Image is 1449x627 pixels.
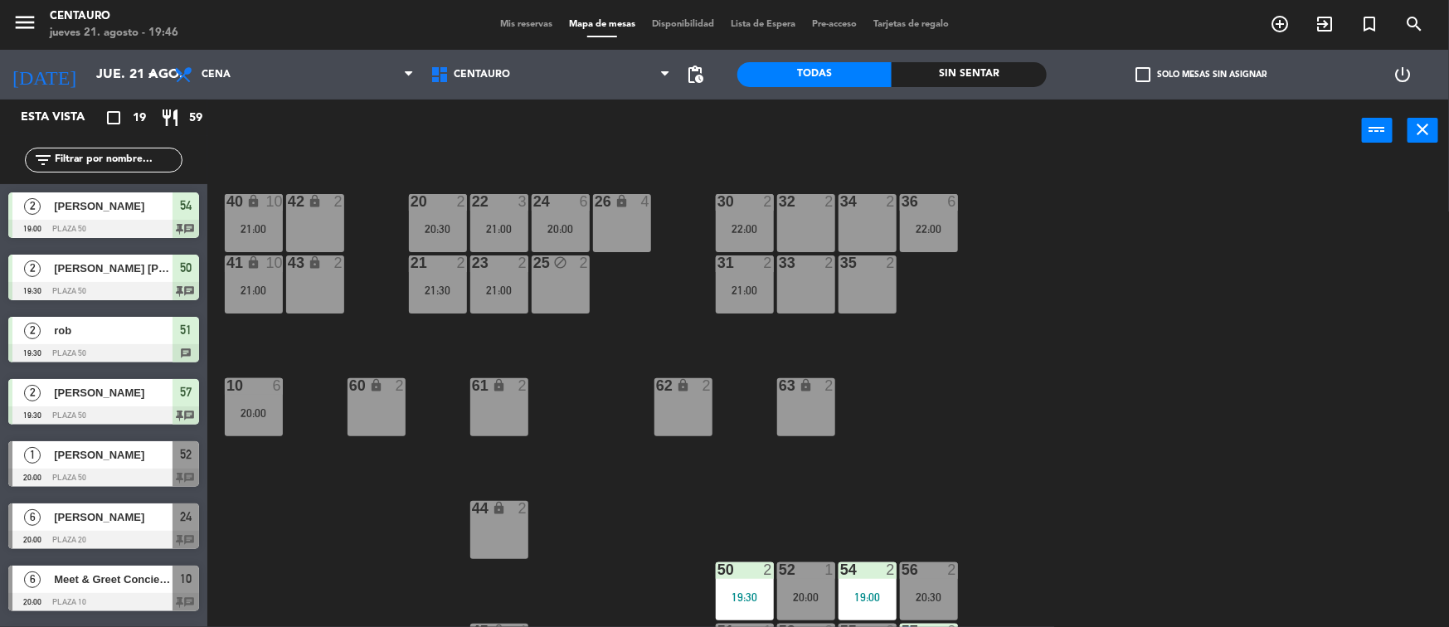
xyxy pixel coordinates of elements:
[308,194,322,208] i: lock
[533,255,534,270] div: 25
[24,447,41,464] span: 1
[409,223,467,235] div: 20:30
[246,194,260,208] i: lock
[553,255,567,270] i: block
[686,65,706,85] span: pending_actions
[840,255,841,270] div: 35
[33,150,53,170] i: filter_list
[804,20,865,29] span: Pre-acceso
[764,562,774,577] div: 2
[716,223,774,235] div: 22:00
[349,378,350,393] div: 60
[492,20,561,29] span: Mis reservas
[54,508,173,526] span: [PERSON_NAME]
[779,255,780,270] div: 33
[334,255,344,270] div: 2
[900,591,958,603] div: 20:30
[202,69,231,80] span: Cena
[472,194,473,209] div: 22
[1270,14,1290,34] i: add_circle_outline
[54,571,173,588] span: Meet & Greet Concierges
[644,20,722,29] span: Disponibilidad
[656,378,657,393] div: 62
[825,194,835,209] div: 2
[24,323,41,339] span: 2
[518,255,528,270] div: 2
[518,194,528,209] div: 3
[887,255,897,270] div: 2
[887,562,897,577] div: 2
[518,378,528,393] div: 2
[457,194,467,209] div: 2
[764,194,774,209] div: 2
[133,109,146,128] span: 19
[472,255,473,270] div: 23
[53,151,182,169] input: Filtrar por nombre...
[779,378,780,393] div: 63
[24,198,41,215] span: 2
[180,507,192,527] span: 24
[1368,119,1388,139] i: power_input
[825,562,835,577] div: 1
[533,194,534,209] div: 24
[777,591,835,603] div: 20:00
[226,378,227,393] div: 10
[180,569,192,589] span: 10
[334,194,344,209] div: 2
[892,62,1047,87] div: Sin sentar
[454,69,510,80] span: Centauro
[24,571,41,588] span: 6
[779,562,780,577] div: 52
[900,223,958,235] div: 22:00
[8,108,119,128] div: Esta vista
[266,194,283,209] div: 10
[180,382,192,402] span: 57
[717,562,718,577] div: 50
[12,10,37,35] i: menu
[225,407,283,419] div: 20:00
[12,10,37,41] button: menu
[225,223,283,235] div: 21:00
[142,65,162,85] i: arrow_drop_down
[180,196,192,216] span: 54
[825,378,835,393] div: 2
[839,591,897,603] div: 19:00
[225,284,283,296] div: 21:00
[948,194,958,209] div: 6
[737,62,892,87] div: Todas
[716,591,774,603] div: 19:30
[411,255,411,270] div: 21
[24,385,41,401] span: 2
[1135,67,1267,82] label: Solo mesas sin asignar
[799,378,813,392] i: lock
[24,509,41,526] span: 6
[615,194,629,208] i: lock
[411,194,411,209] div: 20
[948,562,958,577] div: 2
[1413,119,1433,139] i: close
[722,20,804,29] span: Lista de Espera
[470,223,528,235] div: 21:00
[840,562,841,577] div: 54
[779,194,780,209] div: 32
[396,378,406,393] div: 2
[470,284,528,296] div: 21:00
[716,284,774,296] div: 21:00
[104,108,124,128] i: crop_square
[409,284,467,296] div: 21:30
[1362,118,1393,143] button: power_input
[676,378,690,392] i: lock
[492,501,506,515] i: lock
[518,501,528,516] div: 2
[641,194,651,209] div: 4
[189,109,202,128] span: 59
[840,194,841,209] div: 34
[1135,67,1150,82] span: check_box_outline_blank
[457,255,467,270] div: 2
[764,255,774,270] div: 2
[180,445,192,464] span: 52
[561,20,644,29] span: Mapa de mesas
[1315,14,1335,34] i: exit_to_app
[54,197,173,215] span: [PERSON_NAME]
